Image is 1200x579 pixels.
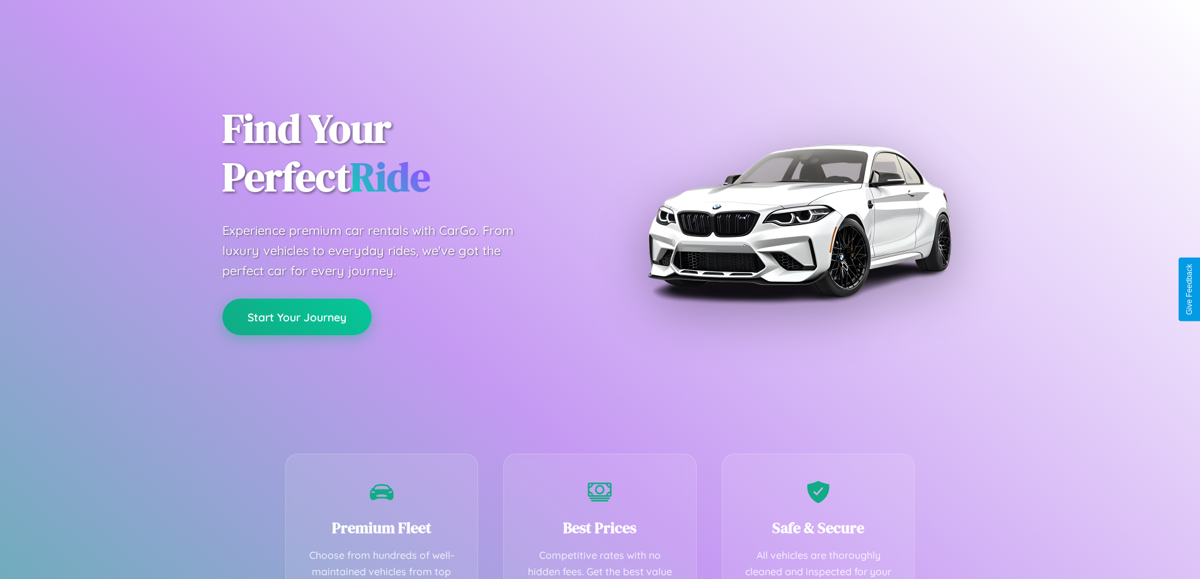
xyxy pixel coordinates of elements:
p: Experience premium car rentals with CarGo. From luxury vehicles to everyday rides, we've got the ... [222,221,537,281]
h3: Best Prices [523,517,677,538]
h3: Premium Fleet [305,517,459,538]
h3: Safe & Secure [741,517,896,538]
div: Give Feedback [1185,264,1194,315]
img: Premium BMW car rental vehicle [641,63,956,378]
button: Start Your Journey [222,299,372,335]
h1: Find Your Perfect [222,105,581,202]
span: Ride [350,149,430,204]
